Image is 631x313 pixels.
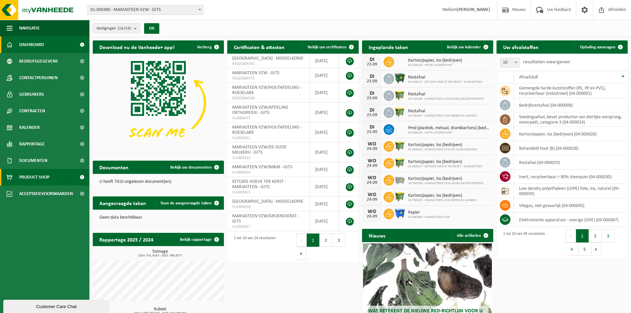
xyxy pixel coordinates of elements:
span: Navigatie [19,20,40,36]
span: VLA903412 [232,155,305,161]
td: elektronische apparatuur - overige (OVE) (04-000067) [514,213,628,227]
span: 02-009127 - EETCAFE HOEVE TER KERST - MARIASTEEN [408,165,482,169]
label: resultaten weergeven [523,59,570,65]
button: Next [296,247,306,260]
a: Bekijk uw kalender [442,40,493,54]
div: 1 tot 10 van 24 resultaten [231,233,276,261]
img: WB-1100-HPE-BE-01 [394,208,405,219]
td: [DATE] [310,162,339,177]
td: [DATE] [310,123,339,142]
span: Karton/papier, los (bedrijven) [408,176,484,182]
h2: Aangevraagde taken [93,196,153,209]
span: Karton/papier, los (bedrijven) [408,159,482,165]
span: RED25004765 [232,61,305,67]
img: WB-1100-HPE-GN-50 [394,106,405,118]
p: Geen data beschikbaar. [99,215,217,220]
span: Restafval [408,109,477,114]
h2: Uw afvalstoffen [497,40,545,53]
img: WB-1100-HPE-GN-01 [394,73,405,84]
button: OK [144,23,159,34]
button: Verberg [192,40,223,54]
button: 3 [602,229,615,242]
td: [DATE] [310,68,339,83]
span: Dashboard [19,36,44,53]
span: RED25004760 [232,96,305,101]
img: WB-1100-HPE-GN-50 [394,157,405,168]
span: 02-009128 - HOTEL MIDDELPUNT [408,131,490,135]
span: Ophaling aanvragen [580,45,615,49]
div: DI [365,125,379,130]
div: 24-09 [365,164,379,168]
span: MARIASTEEN VZW/GROENDIENST - GITS [232,214,299,224]
span: MARIASTEEN VZW/M&M - GITS [232,165,292,170]
button: Previous [296,234,307,247]
count: (16/16) [118,26,131,30]
img: WB-1100-HPE-GN-50 [394,191,405,202]
h2: Download nu de Vanheede+ app! [93,40,181,53]
td: [DATE] [310,197,339,211]
span: MARIASTEEN VZW/HOUTAFDELING - ROESELARE [232,125,301,135]
h3: Tonnage [96,249,224,257]
span: Karton/papier, los (bedrijven) [408,193,477,198]
button: Vestigingen(16/16) [93,23,140,33]
td: [DATE] [310,142,339,162]
div: WO [365,141,379,147]
span: Karton/papier, los (bedrijven) [408,142,477,148]
div: DI [365,108,379,113]
button: Previous [565,229,576,242]
a: Bekijk uw certificaten [302,40,358,54]
span: 10-790167 - MARIASTEEN VZW/GEBOUW LANNOO [408,114,477,118]
span: 10 [500,58,520,68]
div: WO [365,158,379,164]
a: Ophaling aanvragen [575,40,627,54]
div: 1 tot 10 van 49 resultaten [500,229,545,256]
span: 10-740238 - MARIASTEEN VZW/AFDELING ORTHOPEDIE [408,182,484,185]
span: [GEOGRAPHIC_DATA] - MIDDELKERKE [232,199,303,204]
span: 10-790167 - MARIASTEEN VZW/GEBOUW LANNOO [408,198,477,202]
span: Product Shop [19,169,49,185]
span: 2024: 531,418 t - 2025: 366,837 t [96,254,224,257]
span: Bekijk uw kalender [447,45,481,49]
div: WO [365,209,379,214]
span: Gebruikers [19,86,44,103]
img: WB-1100-HPE-GN-50 [394,140,405,151]
span: Bekijk uw certificaten [308,45,346,49]
span: Bedrijfsgegevens [19,53,58,70]
div: WO [365,192,379,197]
button: 1 [576,229,589,242]
span: Karton/papier, los (bedrijven) [408,58,462,63]
td: [DATE] [310,83,339,103]
strong: [PERSON_NAME] [457,7,490,12]
div: WO [365,175,379,181]
span: Bekijk uw documenten [170,165,212,170]
button: 3 [333,234,345,247]
span: VLA903416 [232,204,305,210]
span: VLA903414 [232,170,305,175]
div: DI [365,91,379,96]
span: [GEOGRAPHIC_DATA] - MIDDELKERKE [232,56,303,61]
div: DI [365,57,379,62]
h2: Ingeplande taken [362,40,415,53]
h2: Documenten [93,161,135,174]
span: MARIASTEEN VZW/DE OUDE MELKERIJ - GITS [232,145,287,155]
td: vliegas, niet gevaarlijk (04-000045) [514,198,628,213]
a: Toon de aangevraagde taken [155,196,223,210]
img: WB-1100-HPE-GN-50 [394,89,405,101]
span: EETCAFE HOEVE TER KERST - MARIASTEEN - GITS [232,179,286,189]
span: Afvalstof [519,75,538,80]
button: 4 [565,242,578,256]
span: VLA903411 [232,135,305,141]
button: 2 [320,234,333,247]
span: Toon de aangevraagde taken [160,201,212,205]
div: 23-09 [365,130,379,134]
span: Pmd (plastiek, metaal, drankkartons) (bedrijven) [408,126,490,131]
a: Bekijk rapportage [175,233,223,246]
p: U heeft 7410 ongelezen document(en). [99,180,217,184]
div: 24-09 [365,197,379,202]
div: 24-09 [365,147,379,151]
span: 02-009127 - EETCAFE HOEVE TER KERST - MARIASTEEN [408,80,482,84]
button: 2 [589,229,602,242]
td: [DATE] [310,103,339,123]
span: 01-000380 - MARIASTEEN VZW - GITS [87,5,203,15]
button: 5 [578,242,591,256]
